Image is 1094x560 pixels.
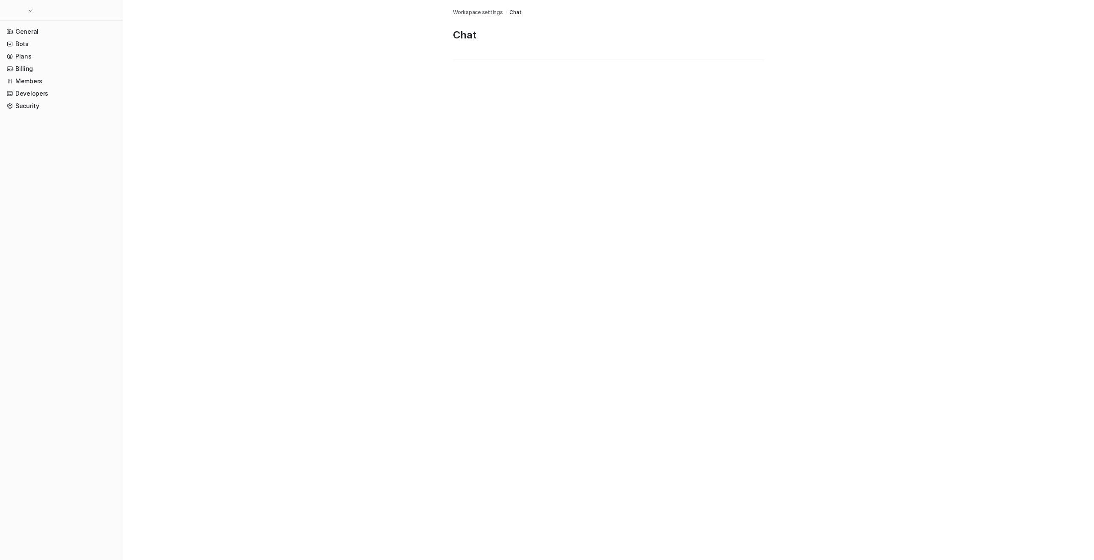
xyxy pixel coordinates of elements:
span: / [506,9,507,16]
a: Developers [3,88,119,100]
p: Chat [453,28,764,42]
a: Chat [509,9,521,16]
a: Bots [3,38,119,50]
a: General [3,26,119,38]
a: Members [3,75,119,87]
a: Security [3,100,119,112]
a: Workspace settings [453,9,503,16]
a: Billing [3,63,119,75]
a: Plans [3,50,119,62]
